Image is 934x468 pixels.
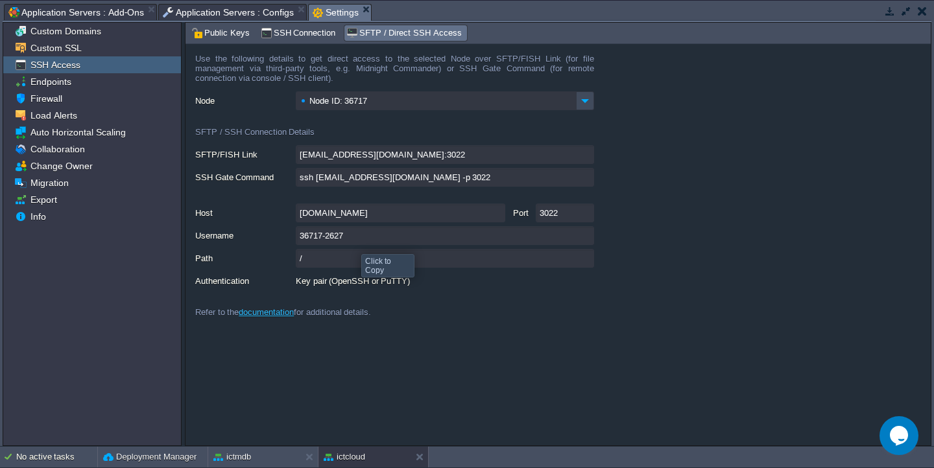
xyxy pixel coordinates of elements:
label: Port [509,204,533,220]
a: Info [28,211,48,222]
a: Endpoints [28,76,73,88]
label: SSH Gate Command [195,168,294,184]
a: Change Owner [28,160,95,172]
a: Custom Domains [28,25,103,37]
label: Node [195,91,294,108]
a: documentation [239,307,294,317]
div: SFTP / SSH Connection Details [195,114,594,145]
a: Collaboration [28,143,87,155]
a: Load Alerts [28,110,79,121]
div: Click to Copy [365,257,411,275]
a: Firewall [28,93,64,104]
button: Deployment Manager [103,450,197,463]
span: Application Servers : Configs [163,5,294,20]
a: SSH Access [28,59,82,71]
label: Host [195,204,294,220]
label: Authentication [195,272,294,288]
label: Path [195,249,294,265]
span: Public Keys [191,26,250,40]
a: Export [28,194,59,205]
button: ictcloud [324,450,365,463]
div: Key pair (OpenSSH or PuTTY) [296,272,594,290]
div: Use the following details to get direct access to the selected Node over SFTP/FISH Link (for file... [195,54,594,91]
a: Custom SSL [28,42,84,54]
iframe: chat widget [880,416,921,455]
a: Migration [28,177,71,189]
label: Username [195,226,294,242]
span: SFTP / Direct SSH Access [346,26,461,40]
div: No active tasks [16,447,97,467]
button: ictmdb [213,450,251,463]
span: Settings [313,5,359,21]
span: Application Servers : Add-Ons [8,5,144,20]
a: Auto Horizontal Scaling [28,126,128,138]
span: SSH Connection [261,26,336,40]
div: Refer to the for additional details. [195,294,594,317]
label: SFTP/FISH Link [195,145,294,161]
